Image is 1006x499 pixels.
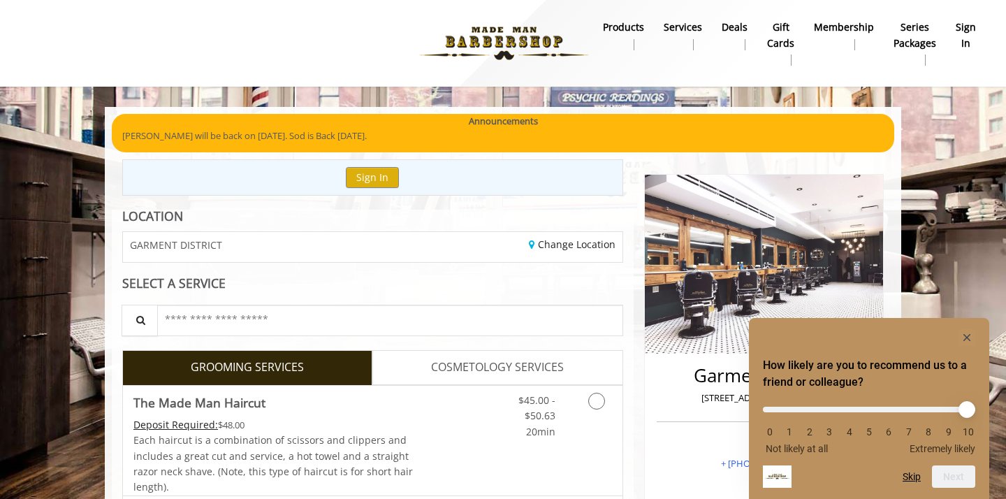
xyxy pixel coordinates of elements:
[882,426,896,437] li: 6
[526,425,555,438] span: 20min
[767,20,794,51] b: gift cards
[803,426,817,437] li: 2
[660,366,868,386] h2: Garment District
[884,17,946,69] a: Series packagesSeries packages
[133,418,218,431] span: This service needs some Advance to be paid before we block your appointment
[122,277,623,290] div: SELECT A SERVICE
[431,359,564,377] span: COSMETOLOGY SERVICES
[130,240,222,250] span: GARMENT DISTRICT
[660,481,868,491] h3: Email
[961,426,975,437] li: 10
[958,329,975,346] button: Hide survey
[814,20,874,35] b: Membership
[766,443,828,454] span: Not likely at all
[942,426,956,437] li: 9
[763,426,777,437] li: 0
[346,167,399,187] button: Sign In
[122,208,183,224] b: LOCATION
[843,426,856,437] li: 4
[408,5,600,82] img: Made Man Barbershop logo
[518,393,555,422] span: $45.00 - $50.63
[862,426,876,437] li: 5
[660,391,868,405] p: [STREET_ADDRESS][US_STATE]
[903,471,921,482] button: Skip
[763,396,975,454] div: How likely are you to recommend us to a friend or colleague? Select an option from 0 to 10, with ...
[133,433,413,493] span: Each haircut is a combination of scissors and clippers and includes a great cut and service, a ho...
[122,305,158,336] button: Service Search
[660,441,868,451] h3: Phone
[191,359,304,377] span: GROOMING SERVICES
[664,20,702,35] b: Services
[529,238,615,251] a: Change Location
[782,426,796,437] li: 1
[932,465,975,488] button: Next question
[822,426,836,437] li: 3
[654,17,712,54] a: ServicesServices
[956,20,976,51] b: sign in
[763,329,975,488] div: How likely are you to recommend us to a friend or colleague? Select an option from 0 to 10, with ...
[133,393,265,412] b: The Made Man Haircut
[122,129,884,143] p: [PERSON_NAME] will be back on [DATE]. Sod is Back [DATE].
[593,17,654,54] a: Productsproducts
[894,20,936,51] b: Series packages
[469,114,538,129] b: Announcements
[603,20,644,35] b: products
[804,17,884,54] a: MembershipMembership
[757,17,804,69] a: Gift cardsgift cards
[721,457,807,470] a: + [PHONE_NUMBER]
[921,426,935,437] li: 8
[722,20,748,35] b: Deals
[946,17,986,54] a: sign insign in
[712,17,757,54] a: DealsDeals
[902,426,916,437] li: 7
[910,443,975,454] span: Extremely likely
[763,357,975,391] h2: How likely are you to recommend us to a friend or colleague? Select an option from 0 to 10, with ...
[133,417,414,433] div: $48.00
